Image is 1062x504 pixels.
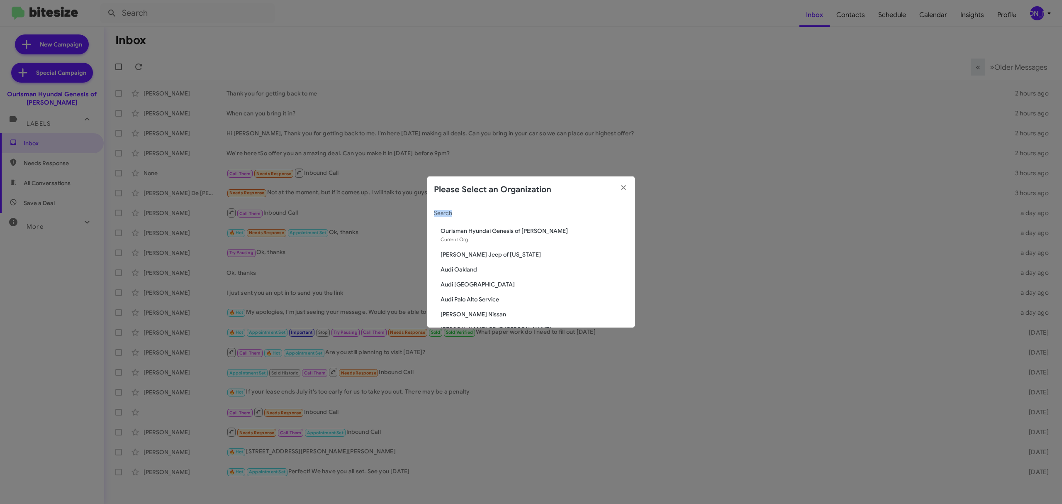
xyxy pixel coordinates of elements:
[441,325,628,333] span: [PERSON_NAME] CDJR [PERSON_NAME]
[441,236,468,242] span: Current Org
[441,280,628,289] span: Audi [GEOGRAPHIC_DATA]
[441,265,628,274] span: Audi Oakland
[441,295,628,303] span: Audi Palo Alto Service
[441,310,628,318] span: [PERSON_NAME] Nissan
[441,227,628,235] span: Ourisman Hyundai Genesis of [PERSON_NAME]
[441,250,628,259] span: [PERSON_NAME] Jeep of [US_STATE]
[434,183,551,196] h2: Please Select an Organization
